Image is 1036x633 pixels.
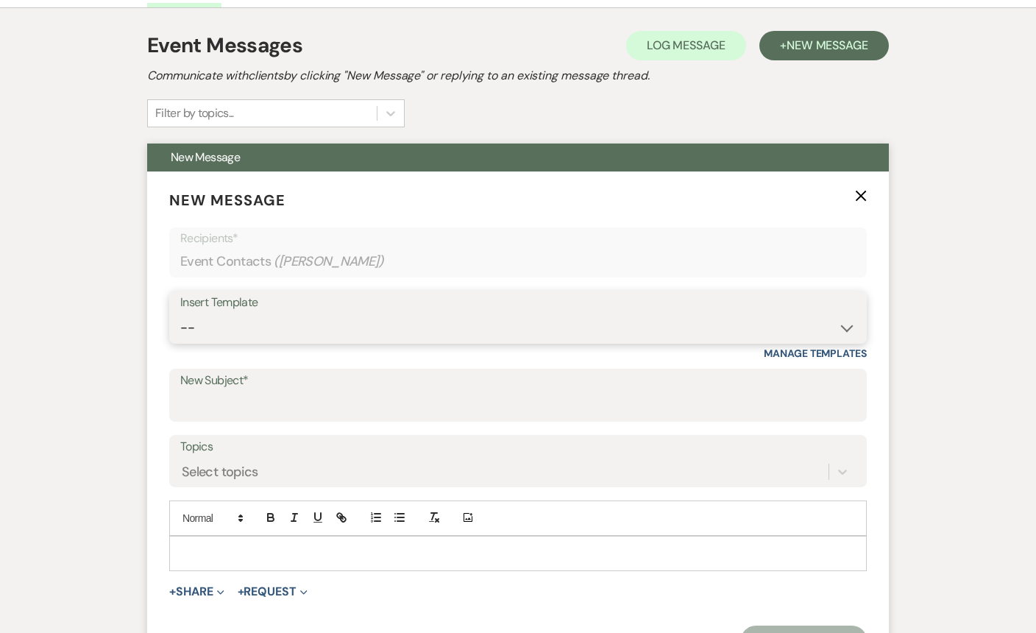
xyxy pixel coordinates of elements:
[180,436,856,458] label: Topics
[180,247,856,276] div: Event Contacts
[787,38,868,53] span: New Message
[626,31,746,60] button: Log Message
[759,31,889,60] button: +New Message
[647,38,725,53] span: Log Message
[764,347,867,360] a: Manage Templates
[238,586,308,598] button: Request
[169,586,224,598] button: Share
[180,229,856,248] p: Recipients*
[147,30,302,61] h1: Event Messages
[274,252,384,272] span: ( [PERSON_NAME] )
[238,586,244,598] span: +
[180,292,856,314] div: Insert Template
[171,149,240,165] span: New Message
[169,191,285,210] span: New Message
[180,370,856,392] label: New Subject*
[147,67,889,85] h2: Communicate with clients by clicking "New Message" or replying to an existing message thread.
[155,105,234,122] div: Filter by topics...
[182,462,258,481] div: Select topics
[169,586,176,598] span: +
